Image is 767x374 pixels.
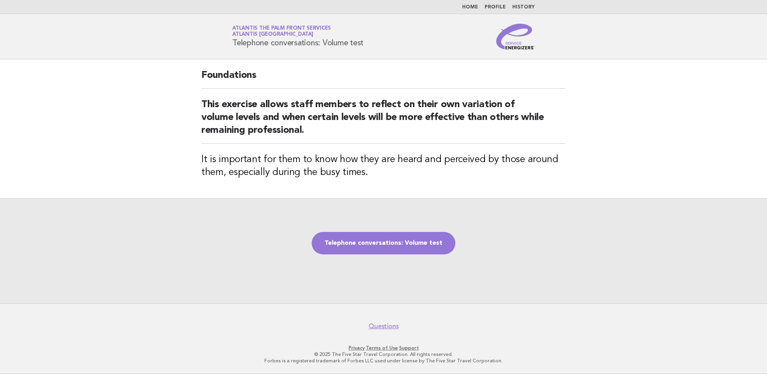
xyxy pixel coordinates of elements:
h1: Telephone conversations: Volume test [232,26,363,47]
span: Atlantis [GEOGRAPHIC_DATA] [232,32,313,37]
a: Support [399,345,419,351]
p: © 2025 The Five Star Travel Corporation. All rights reserved. [138,351,629,358]
h2: This exercise allows staff members to reflect on their own variation of volume levels and when ce... [201,98,566,144]
a: Profile [485,5,506,10]
h3: It is important for them to know how they are heard and perceived by those around them, especiall... [201,153,566,179]
a: Atlantis The Palm Front ServicesAtlantis [GEOGRAPHIC_DATA] [232,26,331,37]
img: Service Energizers [496,24,535,49]
p: · · [138,345,629,351]
a: Questions [369,322,399,330]
a: Privacy [349,345,365,351]
p: Forbes is a registered trademark of Forbes LLC used under license by The Five Star Travel Corpora... [138,358,629,364]
a: Telephone conversations: Volume test [312,232,455,254]
a: Terms of Use [366,345,398,351]
a: History [512,5,535,10]
a: Home [462,5,478,10]
h2: Foundations [201,69,566,89]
